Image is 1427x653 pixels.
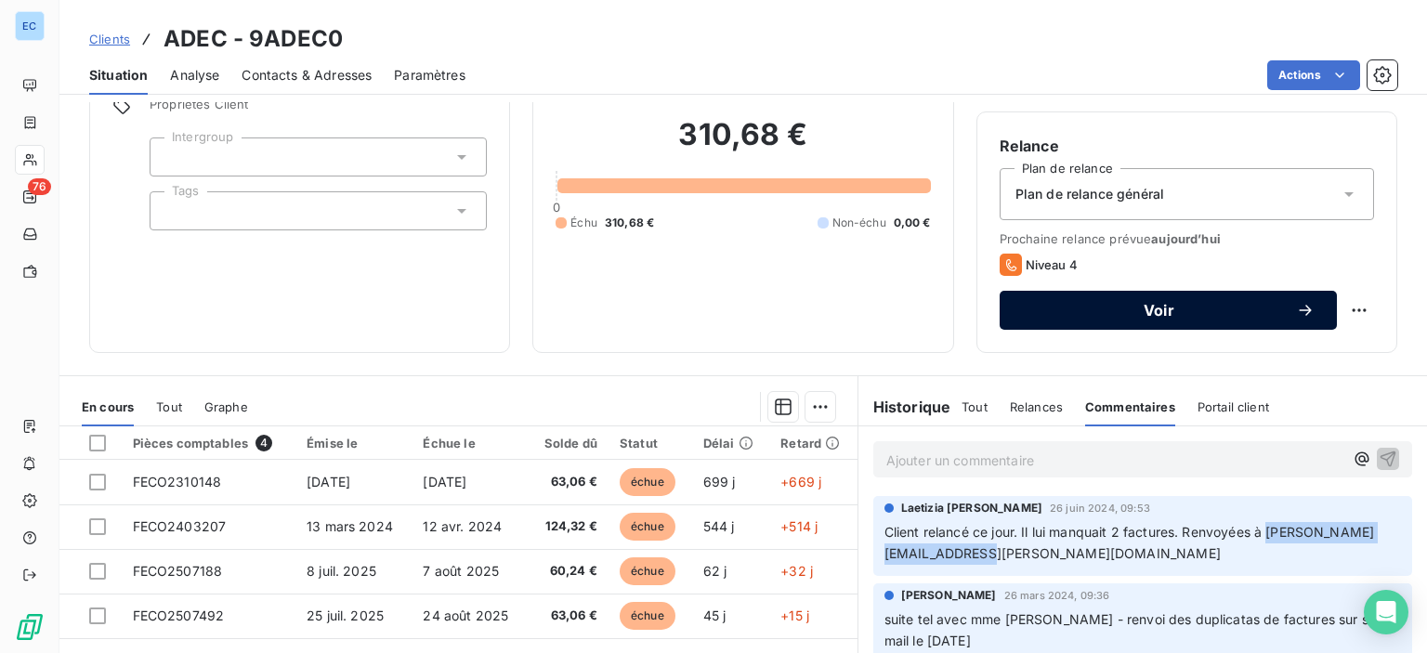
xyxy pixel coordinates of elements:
span: [DATE] [307,474,350,490]
span: Niveau 4 [1026,257,1078,272]
span: 0,00 € [894,215,931,231]
span: FECO2403207 [133,518,227,534]
span: Échu [570,215,597,231]
span: 7 août 2025 [423,563,499,579]
span: 12 avr. 2024 [423,518,502,534]
span: 124,32 € [539,517,597,536]
span: 63,06 € [539,473,597,491]
span: 62 j [703,563,727,579]
span: +15 j [780,607,809,623]
span: 26 juin 2024, 09:53 [1050,503,1150,514]
span: Propriétés Client [150,97,487,123]
div: Statut [620,436,681,451]
span: +514 j [780,518,818,534]
span: échue [620,557,675,585]
span: FECO2507492 [133,607,225,623]
span: Relances [1010,399,1063,414]
span: [PERSON_NAME] [901,587,997,604]
span: suite tel avec mme [PERSON_NAME] - renvoi des duplicatas de factures sur son mail le [DATE] [884,611,1388,648]
span: Graphe [204,399,248,414]
input: Ajouter une valeur [165,202,180,219]
span: Voir [1022,303,1296,318]
span: Non-échu [832,215,886,231]
div: Retard [780,436,845,451]
div: Open Intercom Messenger [1364,590,1408,634]
span: échue [620,513,675,541]
span: 699 j [703,474,736,490]
button: Actions [1267,60,1360,90]
span: FECO2507188 [133,563,223,579]
span: 26 mars 2024, 09:36 [1004,590,1110,601]
span: 60,24 € [539,562,597,581]
div: Échue le [423,436,516,451]
span: Tout [156,399,182,414]
span: Clients [89,32,130,46]
div: Émise le [307,436,400,451]
div: Délai [703,436,758,451]
span: FECO2310148 [133,474,222,490]
span: 25 juil. 2025 [307,607,384,623]
span: Laetizia [PERSON_NAME] [901,500,1042,516]
span: 63,06 € [539,607,597,625]
span: 24 août 2025 [423,607,508,623]
span: Contacts & Adresses [242,66,372,85]
span: Analyse [170,66,219,85]
span: 310,68 € [605,215,654,231]
div: EC [15,11,45,41]
div: Pièces comptables [133,435,285,451]
span: Prochaine relance prévue [1000,231,1374,246]
span: Paramètres [394,66,465,85]
span: Situation [89,66,148,85]
span: 45 j [703,607,727,623]
span: aujourd’hui [1151,231,1221,246]
span: 8 juil. 2025 [307,563,376,579]
span: Commentaires [1085,399,1175,414]
h6: Relance [1000,135,1374,157]
span: [DATE] [423,474,466,490]
span: Tout [962,399,988,414]
span: échue [620,602,675,630]
h3: ADEC - 9ADEC0 [164,22,343,56]
span: échue [620,468,675,496]
span: +32 j [780,563,813,579]
h6: Historique [858,396,951,418]
a: Clients [89,30,130,48]
img: Logo LeanPay [15,612,45,642]
span: En cours [82,399,134,414]
input: Ajouter une valeur [165,149,180,165]
span: Portail client [1198,399,1269,414]
span: +669 j [780,474,821,490]
span: Client relancé ce jour. Il lui manquait 2 factures. Renvoyées à [PERSON_NAME][EMAIL_ADDRESS][PERS... [884,524,1375,561]
span: 13 mars 2024 [307,518,393,534]
span: 0 [553,200,560,215]
span: 4 [255,435,272,451]
div: Solde dû [539,436,597,451]
span: Plan de relance général [1015,185,1164,203]
span: 76 [28,178,51,195]
button: Voir [1000,291,1337,330]
span: 544 j [703,518,735,534]
h2: 310,68 € [556,116,930,172]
